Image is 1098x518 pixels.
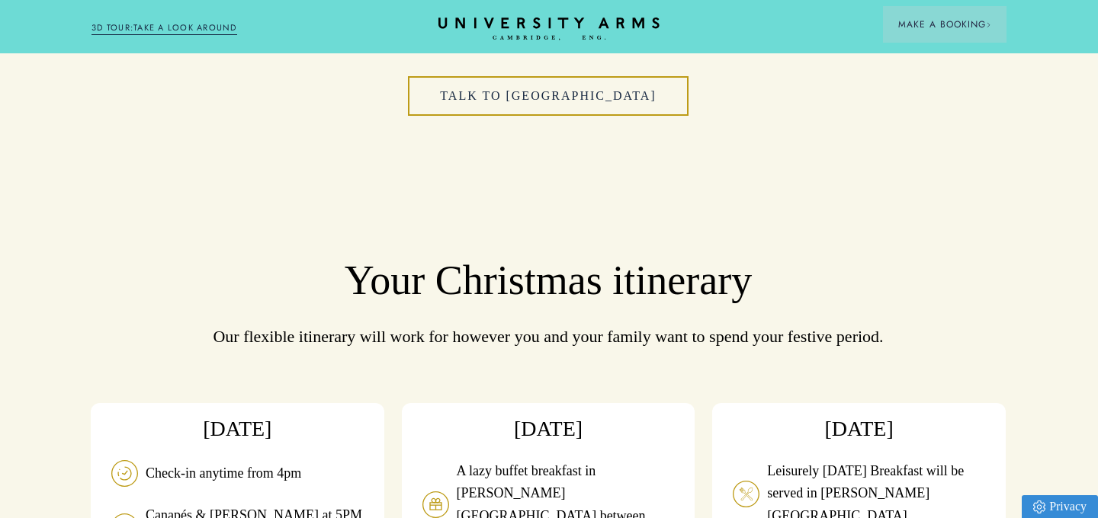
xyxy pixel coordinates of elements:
[422,414,675,443] h3: [DATE]
[182,256,914,306] h2: Your Christmas itinerary
[146,462,301,484] p: Check-in anytime from 4pm
[182,323,914,350] p: Our flexible itinerary will work for however you and your family want to spend your festive period.
[111,414,364,443] h3: [DATE]
[438,18,660,41] a: Home
[898,18,991,31] span: Make a Booking
[733,414,985,443] h3: [DATE]
[422,491,449,518] img: image-ba843b72bf4afda4194276c40214bdfc2bf0f12e-70x70-svg
[986,22,991,27] img: Arrow icon
[91,21,237,35] a: 3D TOUR:TAKE A LOOK AROUND
[111,460,138,487] img: image-cda7361c639c20e2969c5bdda8424c9e45f86fb5-70x70-svg
[1022,495,1098,518] a: Privacy
[408,76,688,116] a: Talk to [GEOGRAPHIC_DATA]
[883,6,1006,43] button: Make a BookingArrow icon
[733,481,759,507] img: image-d5dbfeae6fa4c3be420f23de744ec97b9c5ebc44-36x36-svg
[1033,500,1045,513] img: Privacy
